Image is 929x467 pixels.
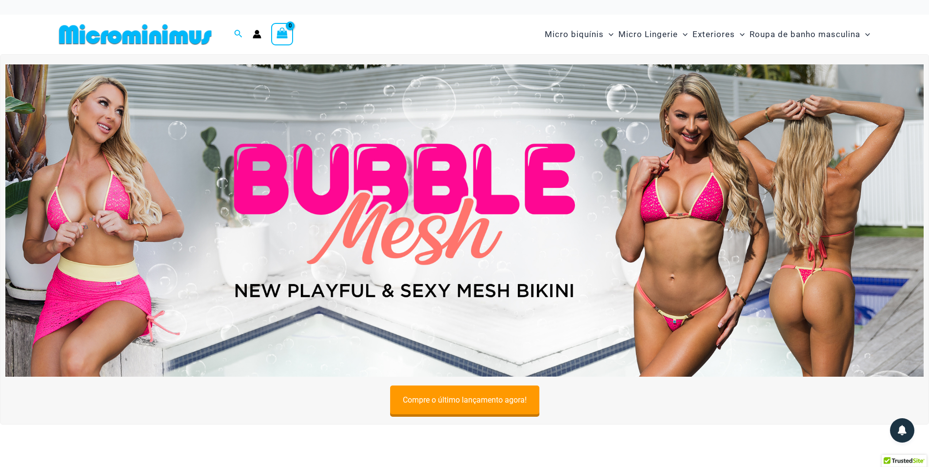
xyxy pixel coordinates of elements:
[750,29,860,39] font: Roupa de banho masculina
[271,23,294,45] a: Ver carrinho de compras, vazio
[604,22,613,47] span: Alternar menu
[735,22,745,47] span: Alternar menu
[403,396,527,405] font: Compre o último lançamento agora!
[616,20,690,49] a: Micro LingerieAlternar menuAlternar menu
[860,22,870,47] span: Alternar menu
[234,28,243,41] a: Link do ícone de pesquisa
[542,20,616,49] a: Micro biquínisAlternar menuAlternar menu
[690,20,747,49] a: ExterioresAlternar menuAlternar menu
[55,23,216,45] img: MM LOJA LOGO PLANO
[5,64,924,377] img: Bubble Mesh Destaque Rosa
[692,29,735,39] font: Exteriores
[678,22,688,47] span: Alternar menu
[541,18,874,51] nav: Navegação do site
[545,29,604,39] font: Micro biquínis
[253,30,261,39] a: Link do ícone da conta
[618,29,678,39] font: Micro Lingerie
[747,20,872,49] a: Roupa de banho masculinaAlternar menuAlternar menu
[390,386,539,414] a: Compre o último lançamento agora!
